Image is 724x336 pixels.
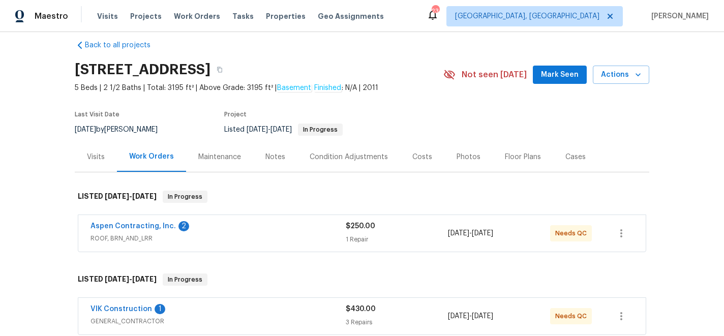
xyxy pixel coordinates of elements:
div: 23 [432,6,439,16]
span: - [448,311,493,321]
span: [DATE] [105,193,129,200]
span: [PERSON_NAME] [647,11,709,21]
span: GENERAL_CONTRACTOR [90,316,346,326]
div: Costs [412,152,432,162]
span: Project [224,111,247,117]
h6: LISTED [78,191,157,203]
span: [DATE] [132,193,157,200]
div: Work Orders [129,151,174,162]
span: [DATE] [132,276,157,283]
span: - [247,126,292,133]
div: 1 [155,304,165,314]
span: Last Visit Date [75,111,119,117]
div: Notes [265,152,285,162]
span: [DATE] [448,230,469,237]
span: [DATE] [472,230,493,237]
span: [DATE] [270,126,292,133]
span: Tasks [232,13,254,20]
div: Condition Adjustments [310,152,388,162]
div: Visits [87,152,105,162]
span: Geo Assignments [318,11,384,21]
span: - [105,193,157,200]
span: In Progress [164,192,206,202]
span: In Progress [299,127,342,133]
span: [DATE] [105,276,129,283]
h2: [STREET_ADDRESS] [75,65,210,75]
span: [DATE] [75,126,96,133]
span: Listed [224,126,343,133]
div: 3 Repairs [346,317,448,327]
span: $250.00 [346,223,375,230]
span: Mark Seen [541,69,579,81]
div: LISTED [DATE]-[DATE]In Progress [75,263,649,296]
span: Not seen [DATE] [462,70,527,80]
span: Needs QC [555,311,591,321]
span: ROOF, BRN_AND_LRR [90,233,346,243]
span: Work Orders [174,11,220,21]
h6: LISTED [78,273,157,286]
div: Cases [565,152,586,162]
a: Back to all projects [75,40,172,50]
span: $430.00 [346,306,376,313]
span: In Progress [164,274,206,285]
span: [DATE] [448,313,469,320]
span: - [448,228,493,238]
button: Actions [593,66,649,84]
div: Floor Plans [505,152,541,162]
span: Visits [97,11,118,21]
em: Basement [277,84,312,92]
div: 2 [178,221,189,231]
span: Actions [601,69,641,81]
span: Maestro [35,11,68,21]
div: Maintenance [198,152,241,162]
div: by [PERSON_NAME] [75,124,170,136]
button: Copy Address [210,60,229,79]
span: 5 Beds | 2 1/2 Baths | Total: 3195 ft² | Above Grade: 3195 ft² | : N/A | 2011 [75,83,443,93]
div: 1 Repair [346,234,448,245]
span: - [105,276,157,283]
span: [GEOGRAPHIC_DATA], [GEOGRAPHIC_DATA] [455,11,599,21]
span: Projects [130,11,162,21]
span: Needs QC [555,228,591,238]
span: [DATE] [472,313,493,320]
span: [DATE] [247,126,268,133]
a: Aspen Contracting, Inc. [90,223,176,230]
span: Properties [266,11,306,21]
div: Photos [457,152,480,162]
em: Finished [314,84,342,92]
button: Mark Seen [533,66,587,84]
div: LISTED [DATE]-[DATE]In Progress [75,180,649,213]
a: VIK Construction [90,306,152,313]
